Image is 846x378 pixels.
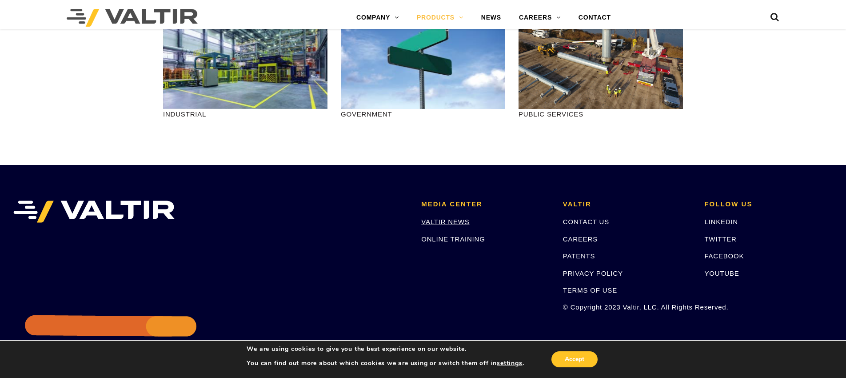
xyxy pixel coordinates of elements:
[347,9,408,27] a: COMPANY
[421,218,469,225] a: VALTIR NEWS
[551,351,598,367] button: Accept
[704,218,738,225] a: LINKEDIN
[163,109,327,119] p: INDUSTRIAL
[704,252,744,260] a: FACEBOOK
[563,201,691,208] h2: VALTIR
[563,302,691,312] p: © Copyright 2023 Valtir, LLC. All Rights Reserved.
[13,201,175,223] img: VALTIR
[247,359,524,367] p: You can find out more about which cookies we are using or switch them off in .
[563,218,609,225] a: CONTACT US
[421,201,550,208] h2: MEDIA CENTER
[570,9,620,27] a: CONTACT
[408,9,472,27] a: PRODUCTS
[563,286,617,294] a: TERMS OF USE
[497,359,522,367] button: settings
[704,235,736,243] a: TWITTER
[67,9,198,27] img: Valtir
[704,201,833,208] h2: FOLLOW US
[563,235,598,243] a: CAREERS
[704,269,739,277] a: YOUTUBE
[510,9,570,27] a: CAREERS
[563,269,623,277] a: PRIVACY POLICY
[563,252,595,260] a: PATENTS
[247,345,524,353] p: We are using cookies to give you the best experience on our website.
[341,109,505,119] p: GOVERNMENT
[421,235,485,243] a: ONLINE TRAINING
[472,9,510,27] a: NEWS
[519,109,683,119] p: PUBLIC SERVICES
